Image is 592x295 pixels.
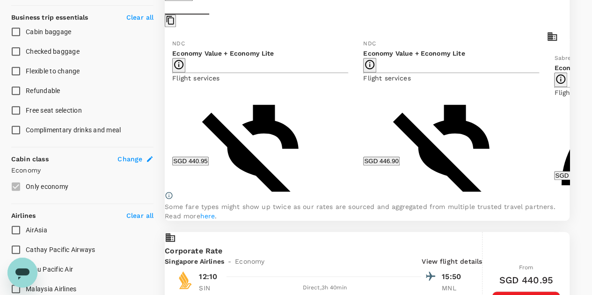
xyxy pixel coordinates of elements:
strong: Business trip essentials [11,14,88,21]
p: SIN [199,283,222,293]
p: 12:10 [199,271,217,282]
span: Cabin baggage [26,28,71,36]
h6: SGD 440.95 [499,273,553,288]
a: here [200,212,215,220]
span: Complimentary drinks and meal [26,126,121,134]
span: Sabre [554,55,571,61]
p: Economy Value + Economy Lite [363,49,539,58]
p: Clear all [126,13,153,22]
strong: Cabin class [11,155,49,163]
p: Economy [11,165,153,175]
p: Corporate Rate [165,245,482,257]
button: SGD 446.90 [363,157,399,165]
span: Free seat selection [26,107,82,114]
span: Flexible to change [26,67,80,75]
span: Cebu Pacific Air [26,266,73,273]
span: Flight services [363,74,410,82]
span: AirAsia [26,226,47,234]
span: From [519,264,534,271]
button: SGD 547.75 [554,171,590,180]
span: Checked baggage [26,48,80,55]
p: View flight details [422,257,482,266]
span: Refundable [26,87,60,94]
p: Economy Value + Economy Lite [172,49,348,58]
p: MNL [442,283,465,293]
span: Economy [235,257,264,266]
span: Singapore Airlines [165,257,224,266]
span: Flight services [172,74,219,82]
p: Some fare types might show up twice as our rates are sourced and aggregated from multiple trusted... [165,202,570,221]
div: Direct , 3h 40min [228,283,421,293]
button: SGD 440.95 [172,157,208,165]
span: Malaysia Airlines [26,285,76,293]
p: Clear all [126,211,153,220]
strong: Airlines [11,212,36,219]
span: Only economy [26,183,68,190]
span: Cathay Pacific Airways [26,246,95,253]
iframe: Button to launch messaging window [7,258,37,288]
span: - [224,257,235,266]
span: NDC [172,40,184,47]
span: NDC [363,40,375,47]
img: SQ [176,271,195,289]
p: 15:50 [442,271,465,282]
span: Change [117,154,142,164]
